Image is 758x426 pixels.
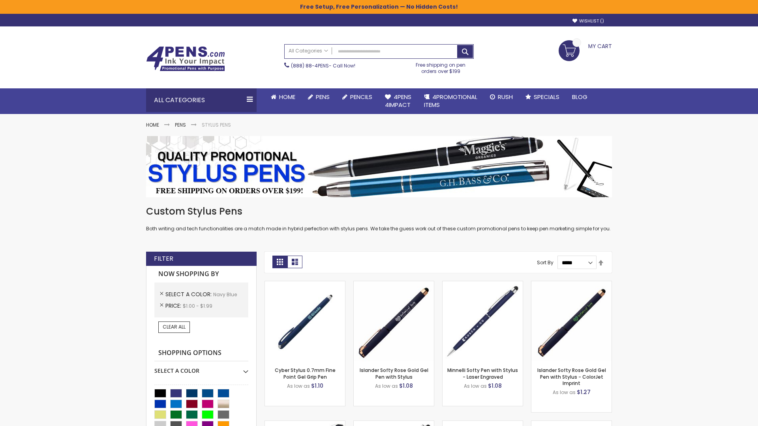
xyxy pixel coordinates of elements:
a: Minnelli Softy Pen with Stylus - Laser Engraved-Navy Blue [443,281,523,288]
span: $1.10 [311,382,323,390]
div: Both writing and tech functionalities are a match made in hybrid perfection with stylus pens. We ... [146,205,612,232]
span: Select A Color [165,290,213,298]
span: 4PROMOTIONAL ITEMS [424,93,477,109]
span: $1.00 - $1.99 [183,303,212,309]
span: Navy Blue [213,291,237,298]
a: (888) 88-4PENS [291,62,329,69]
span: $1.08 [399,382,413,390]
a: Islander Softy Rose Gold Gel Pen with Stylus - ColorJet Imprint [537,367,606,386]
a: Pencils [336,88,379,106]
a: Home [265,88,302,106]
a: All Categories [285,45,332,58]
span: As low as [375,383,398,389]
span: As low as [553,389,576,396]
a: Cyber Stylus 0.7mm Fine Point Gel Grip Pen [275,367,336,380]
a: Specials [519,88,566,106]
a: 4Pens4impact [379,88,418,114]
a: Rush [484,88,519,106]
span: - Call Now! [291,62,355,69]
a: Home [146,121,159,128]
img: Islander Softy Rose Gold Gel Pen with Stylus - ColorJet Imprint-Navy Blue [531,281,612,361]
span: $1.08 [488,382,502,390]
a: Cyber Stylus 0.7mm Fine Point Gel Grip Pen-Navy Blue [265,281,345,288]
strong: Grid [272,256,287,268]
a: Islander Softy Rose Gold Gel Pen with Stylus [360,367,428,380]
div: Free shipping on pen orders over $199 [408,59,474,75]
h1: Custom Stylus Pens [146,205,612,218]
span: As low as [464,383,487,389]
span: All Categories [289,48,328,54]
span: As low as [287,383,310,389]
span: Blog [572,93,587,101]
img: Islander Softy Rose Gold Gel Pen with Stylus-Navy Blue [354,281,434,361]
a: 4PROMOTIONALITEMS [418,88,484,114]
span: $1.27 [577,388,591,396]
span: Price [165,302,183,310]
a: Pens [175,121,186,128]
a: Clear All [158,321,190,333]
span: 4Pens 4impact [385,93,411,109]
a: Islander Softy Rose Gold Gel Pen with Stylus-Navy Blue [354,281,434,288]
a: Blog [566,88,594,106]
img: Cyber Stylus 0.7mm Fine Point Gel Grip Pen-Navy Blue [265,281,345,361]
strong: Now Shopping by [154,266,248,282]
span: Specials [534,93,559,101]
strong: Stylus Pens [202,121,231,128]
span: Pens [316,93,330,101]
span: Home [279,93,295,101]
span: Clear All [163,323,186,330]
div: Select A Color [154,361,248,375]
a: Minnelli Softy Pen with Stylus - Laser Engraved [447,367,518,380]
a: Wishlist [572,18,604,24]
img: Minnelli Softy Pen with Stylus - Laser Engraved-Navy Blue [443,281,523,361]
div: All Categories [146,88,257,112]
a: Pens [302,88,336,106]
strong: Filter [154,254,173,263]
a: Islander Softy Rose Gold Gel Pen with Stylus - ColorJet Imprint-Navy Blue [531,281,612,288]
strong: Shopping Options [154,345,248,362]
span: Pencils [350,93,372,101]
img: Stylus Pens [146,136,612,197]
span: Rush [498,93,513,101]
label: Sort By [537,259,553,266]
img: 4Pens Custom Pens and Promotional Products [146,46,225,71]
